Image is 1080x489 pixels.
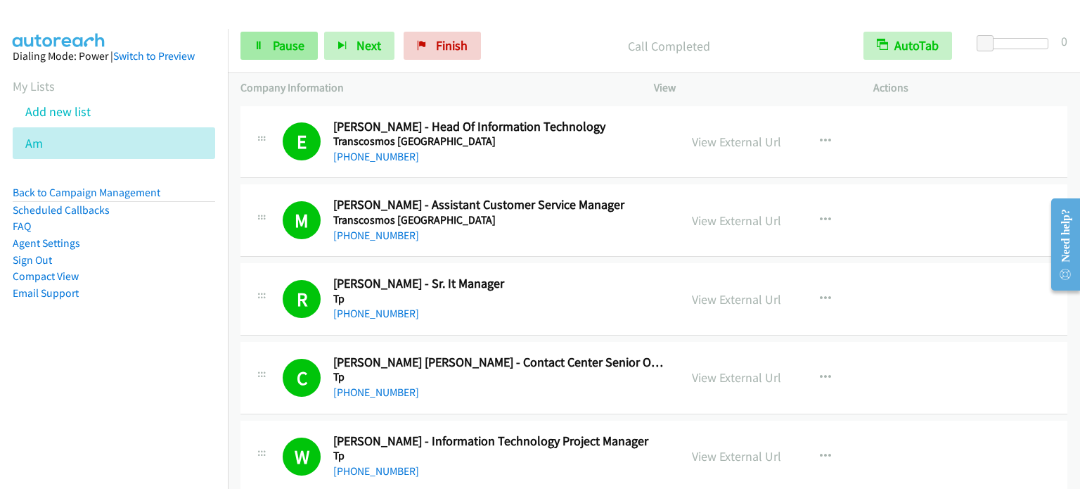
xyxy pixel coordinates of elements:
[863,32,952,60] button: AutoTab
[333,449,667,463] h5: Tp
[333,464,419,478] a: [PHONE_NUMBER]
[25,103,91,120] a: Add new list
[436,37,468,53] span: Finish
[356,37,381,53] span: Next
[333,386,419,399] a: [PHONE_NUMBER]
[692,369,781,386] a: View External Url
[692,134,781,150] a: View External Url
[13,236,80,250] a: Agent Settings
[333,229,419,242] a: [PHONE_NUMBER]
[283,122,321,160] h1: E
[692,291,781,307] a: View External Url
[283,438,321,476] h1: W
[113,49,195,63] a: Switch to Preview
[984,38,1048,49] div: Delay between calls (in seconds)
[404,32,481,60] a: Finish
[13,48,215,65] div: Dialing Mode: Power |
[333,276,667,292] h2: [PERSON_NAME] - Sr. It Manager
[1040,189,1080,300] iframe: Resource Center
[333,355,667,371] h2: [PERSON_NAME] [PERSON_NAME] - Contact Center Senior Operations Manager
[283,201,321,239] h1: M
[13,203,110,217] a: Scheduled Callbacks
[273,37,304,53] span: Pause
[25,135,43,151] a: Am
[333,292,667,306] h5: Tp
[240,80,629,96] p: Company Information
[240,32,318,60] a: Pause
[333,370,667,384] h5: Tp
[333,150,419,163] a: [PHONE_NUMBER]
[333,134,667,148] h5: Transcosmos [GEOGRAPHIC_DATA]
[654,80,848,96] p: View
[333,197,667,213] h2: [PERSON_NAME] - Assistant Customer Service Manager
[500,37,838,56] p: Call Completed
[283,359,321,397] h1: C
[13,186,160,199] a: Back to Campaign Management
[873,80,1067,96] p: Actions
[13,78,55,94] a: My Lists
[13,253,52,267] a: Sign Out
[333,307,419,320] a: [PHONE_NUMBER]
[333,213,667,227] h5: Transcosmos [GEOGRAPHIC_DATA]
[283,280,321,318] h1: R
[13,286,79,300] a: Email Support
[333,433,667,450] h2: [PERSON_NAME] - Information Technology Project Manager
[692,448,781,464] a: View External Url
[13,269,79,283] a: Compact View
[324,32,394,60] button: Next
[692,212,781,229] a: View External Url
[333,119,667,135] h2: [PERSON_NAME] - Head Of Information Technology
[1061,32,1067,51] div: 0
[13,220,31,233] a: FAQ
